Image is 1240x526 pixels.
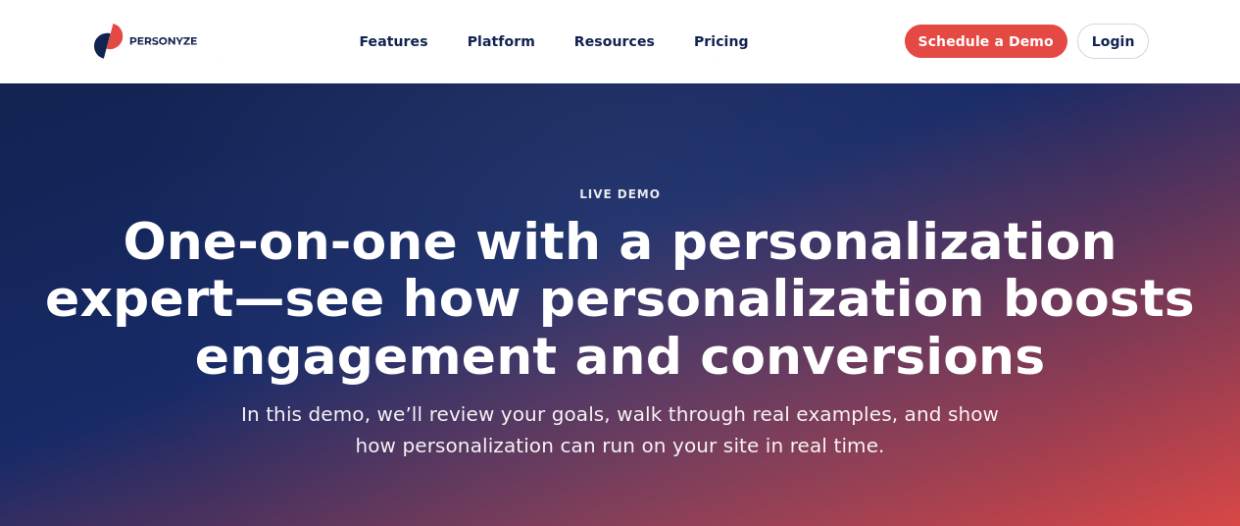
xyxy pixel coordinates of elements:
[680,24,763,60] a: Pricing
[42,213,1199,385] h1: One-on-one with a personalization expert—see how personalization boosts engagement and conversions
[561,24,669,60] button: Resources
[905,25,1067,58] a: Schedule a Demo
[72,10,1169,74] header: Personyze site header
[579,188,661,201] div: Live Demo
[91,24,204,59] a: Personyze home
[91,24,204,59] img: Personyze
[454,24,549,60] a: Platform
[345,24,762,60] nav: Main menu
[1077,24,1150,59] a: Login
[345,24,441,60] button: Features
[238,398,1003,461] p: In this demo, we’ll review your goals, walk through real examples, and show how personalization c...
